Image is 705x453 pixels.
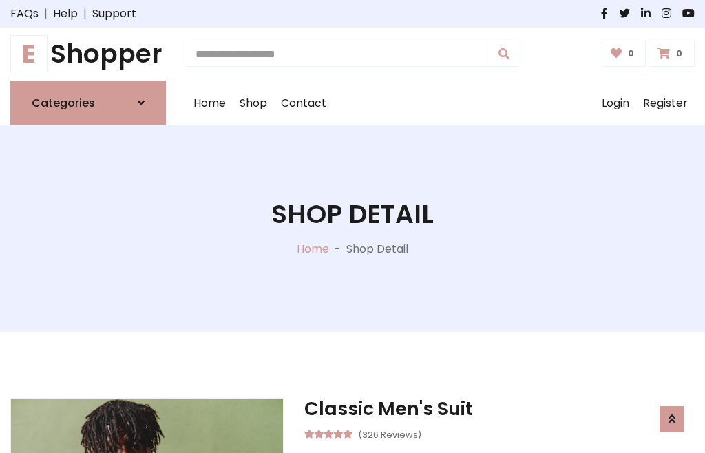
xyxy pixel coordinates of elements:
[624,48,638,60] span: 0
[10,81,166,125] a: Categories
[358,425,421,442] small: (326 Reviews)
[649,41,695,67] a: 0
[32,96,95,109] h6: Categories
[636,81,695,125] a: Register
[297,241,329,257] a: Home
[10,6,39,22] a: FAQs
[10,39,166,70] a: EShopper
[274,81,333,125] a: Contact
[10,35,48,72] span: E
[346,241,408,257] p: Shop Detail
[187,81,233,125] a: Home
[10,39,166,70] h1: Shopper
[304,398,695,420] h3: Classic Men's Suit
[673,48,686,60] span: 0
[233,81,274,125] a: Shop
[39,6,53,22] span: |
[78,6,92,22] span: |
[53,6,78,22] a: Help
[602,41,646,67] a: 0
[92,6,136,22] a: Support
[595,81,636,125] a: Login
[271,199,434,230] h1: Shop Detail
[329,241,346,257] p: -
